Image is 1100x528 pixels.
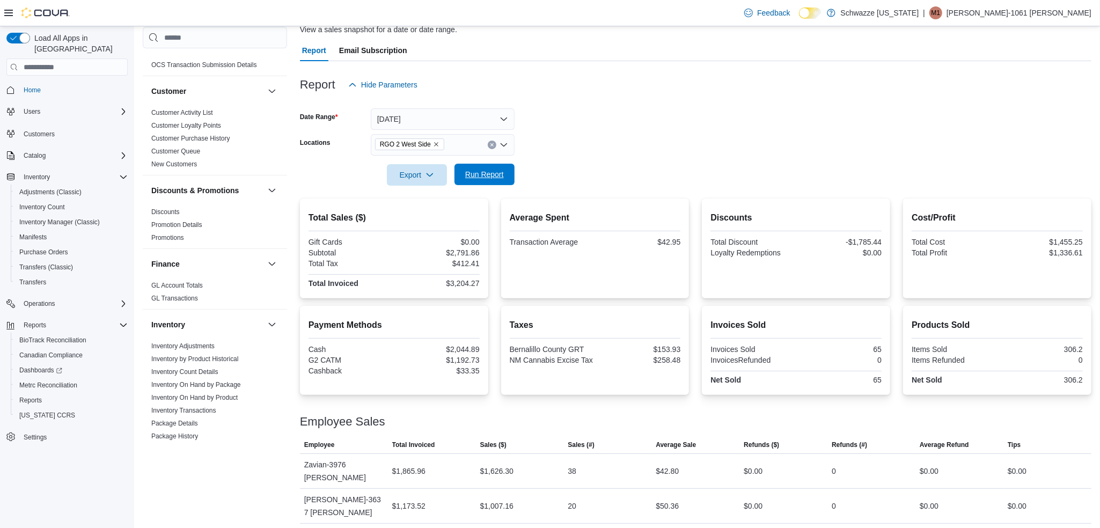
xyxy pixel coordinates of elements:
div: $0.00 [1008,465,1026,478]
button: [DATE] [371,108,515,130]
span: Customers [24,130,55,138]
span: Catalog [19,149,128,162]
img: Cova [21,8,70,18]
nav: Complex example [6,78,128,473]
span: Discounts [151,208,180,216]
span: Transfers [19,278,46,287]
span: Hide Parameters [361,79,417,90]
button: Customer [151,86,263,97]
span: Load All Apps in [GEOGRAPHIC_DATA] [30,33,128,54]
span: Inventory Count [19,203,65,211]
div: $42.95 [597,238,680,246]
div: $1,173.52 [392,500,426,512]
span: Canadian Compliance [15,349,128,362]
div: Subtotal [309,248,392,257]
button: BioTrack Reconciliation [11,333,132,348]
span: Average Sale [656,441,696,449]
button: [US_STATE] CCRS [11,408,132,423]
div: 20 [568,500,577,512]
span: Transfers [15,276,128,289]
span: Inventory by Product Historical [151,355,239,363]
span: New Customers [151,160,197,168]
span: Home [24,86,41,94]
button: Reports [2,318,132,333]
p: | [923,6,925,19]
div: Total Tax [309,259,392,268]
a: Promotions [151,234,184,241]
div: Gift Cards [309,238,392,246]
span: Purchase Orders [19,248,68,256]
span: Email Subscription [339,40,407,61]
a: New Customers [151,160,197,168]
a: Customer Queue [151,148,200,155]
a: Adjustments (Classic) [15,186,86,199]
span: Refunds (#) [832,441,867,449]
span: Catalog [24,151,46,160]
span: Inventory Manager (Classic) [19,218,100,226]
button: Users [19,105,45,118]
button: Customers [2,126,132,141]
div: Bernalillo County GRT [510,345,593,354]
span: Washington CCRS [15,409,128,422]
span: RGO 2 West Side [380,139,431,150]
div: $0.00 [396,238,479,246]
div: $2,791.86 [396,248,479,257]
span: Customer Queue [151,147,200,156]
h3: Employee Sales [300,415,385,428]
button: Canadian Compliance [11,348,132,363]
h2: Payment Methods [309,319,480,332]
div: Martin-1061 Barela [929,6,942,19]
input: Dark Mode [799,8,822,19]
div: Transaction Average [510,238,593,246]
a: Inventory Adjustments [151,342,215,350]
h3: Finance [151,259,180,269]
span: Settings [24,433,47,442]
button: Manifests [11,230,132,245]
span: [US_STATE] CCRS [19,411,75,420]
div: Customer [143,106,287,175]
a: OCS Transaction Submission Details [151,61,257,69]
div: G2 CATM [309,356,392,364]
strong: Net Sold [912,376,942,384]
span: Customers [19,127,128,140]
span: Sales (#) [568,441,595,449]
div: NM Cannabis Excise Tax [510,356,593,364]
button: Purchase Orders [11,245,132,260]
span: RGO 2 West Side [375,138,444,150]
strong: Total Invoiced [309,279,358,288]
span: M1 [932,6,941,19]
a: Dashboards [11,363,132,378]
div: $1,455.25 [1000,238,1083,246]
div: -$1,785.44 [798,238,882,246]
h3: Customer [151,86,186,97]
button: Reports [11,393,132,408]
span: BioTrack Reconciliation [19,336,86,344]
label: Locations [300,138,331,147]
span: BioTrack Reconciliation [15,334,128,347]
button: Inventory [2,170,132,185]
span: Metrc Reconciliation [19,381,77,390]
div: InvoicesRefunded [710,356,794,364]
div: $412.41 [396,259,479,268]
div: $0.00 [920,500,938,512]
span: Package History [151,432,198,441]
button: Transfers (Classic) [11,260,132,275]
a: Customer Loyalty Points [151,122,221,129]
span: Promotions [151,233,184,242]
a: BioTrack Reconciliation [15,334,91,347]
div: $2,044.89 [396,345,479,354]
div: 65 [798,376,882,384]
div: 0 [798,356,882,364]
span: Run Report [465,169,504,180]
span: Customer Loyalty Points [151,121,221,130]
a: Dashboards [15,364,67,377]
span: Canadian Compliance [19,351,83,360]
div: $50.36 [656,500,679,512]
label: Date Range [300,113,338,121]
a: GL Account Totals [151,282,203,289]
h3: Inventory [151,319,185,330]
span: Reports [19,319,128,332]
